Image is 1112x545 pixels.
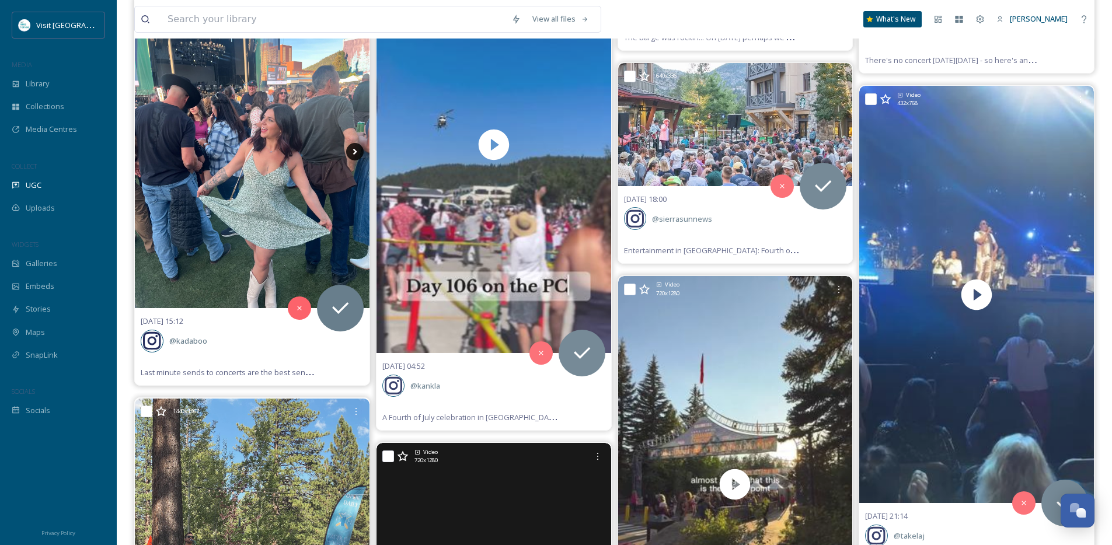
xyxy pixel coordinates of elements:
[414,456,438,464] span: 720 x 1280
[141,366,621,378] span: Last minute sends to concerts are the best sends 🤠 #summervibes #countryconcertoutfit #countrycon...
[991,8,1073,30] a: [PERSON_NAME]
[19,19,30,31] img: download.jpeg
[41,525,75,539] a: Privacy Policy
[652,214,712,224] span: @ sierrasunnews
[906,91,921,99] span: Video
[897,99,918,107] span: 432 x 768
[12,60,32,69] span: MEDIA
[26,78,49,89] span: Library
[865,511,908,521] span: [DATE] 21:14
[423,448,438,456] span: Video
[26,124,77,135] span: Media Centres
[141,316,183,326] span: [DATE] 15:12
[665,281,679,289] span: Video
[1061,494,1094,527] button: Open Chat
[656,72,677,80] span: 640 x 336
[1010,13,1068,24] span: [PERSON_NAME]
[26,327,45,338] span: Maps
[12,162,37,170] span: COLLECT
[527,8,595,30] a: View all files
[863,11,922,27] a: What's New
[36,19,127,30] span: Visit [GEOGRAPHIC_DATA]
[859,86,1094,503] video: EARTH WIND & FIRE! #realmusic #livemusic #charmedlife #nursesrock #laketahoe #spoiledbrat #bayare...
[41,529,75,537] span: Privacy Policy
[26,405,50,416] span: Socials
[12,240,39,249] span: WIDGETS
[173,407,199,415] span: 1440 x 1467
[26,303,51,315] span: Stories
[656,289,679,298] span: 720 x 1280
[624,194,667,204] span: [DATE] 18:00
[12,387,35,396] span: SOCIALS
[26,258,57,269] span: Galleries
[26,202,55,214] span: Uploads
[26,101,64,112] span: Collections
[618,63,853,186] img: Entertainment in Tahoe: Fourth of July and live music Get ready for a classic summer celebration ...
[169,336,207,346] span: @ kadaboo
[382,361,425,371] span: [DATE] 04:52
[26,281,54,292] span: Embeds
[410,380,440,391] span: @ kankla
[162,6,506,32] input: Search your library
[894,530,925,541] span: @ takelaj
[26,350,58,361] span: SnapLink
[26,180,41,191] span: UGC
[859,86,1094,503] img: thumbnail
